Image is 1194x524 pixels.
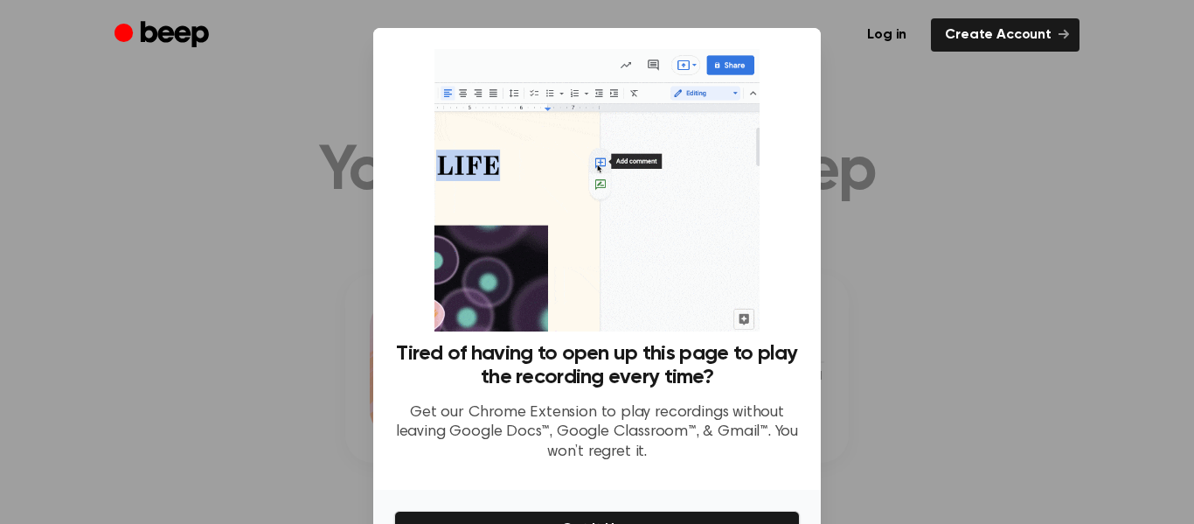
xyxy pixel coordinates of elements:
img: Beep extension in action [434,49,759,332]
h3: Tired of having to open up this page to play the recording every time? [394,342,800,389]
a: Beep [115,18,213,52]
a: Create Account [931,18,1079,52]
p: Get our Chrome Extension to play recordings without leaving Google Docs™, Google Classroom™, & Gm... [394,403,800,463]
a: Log in [853,18,920,52]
